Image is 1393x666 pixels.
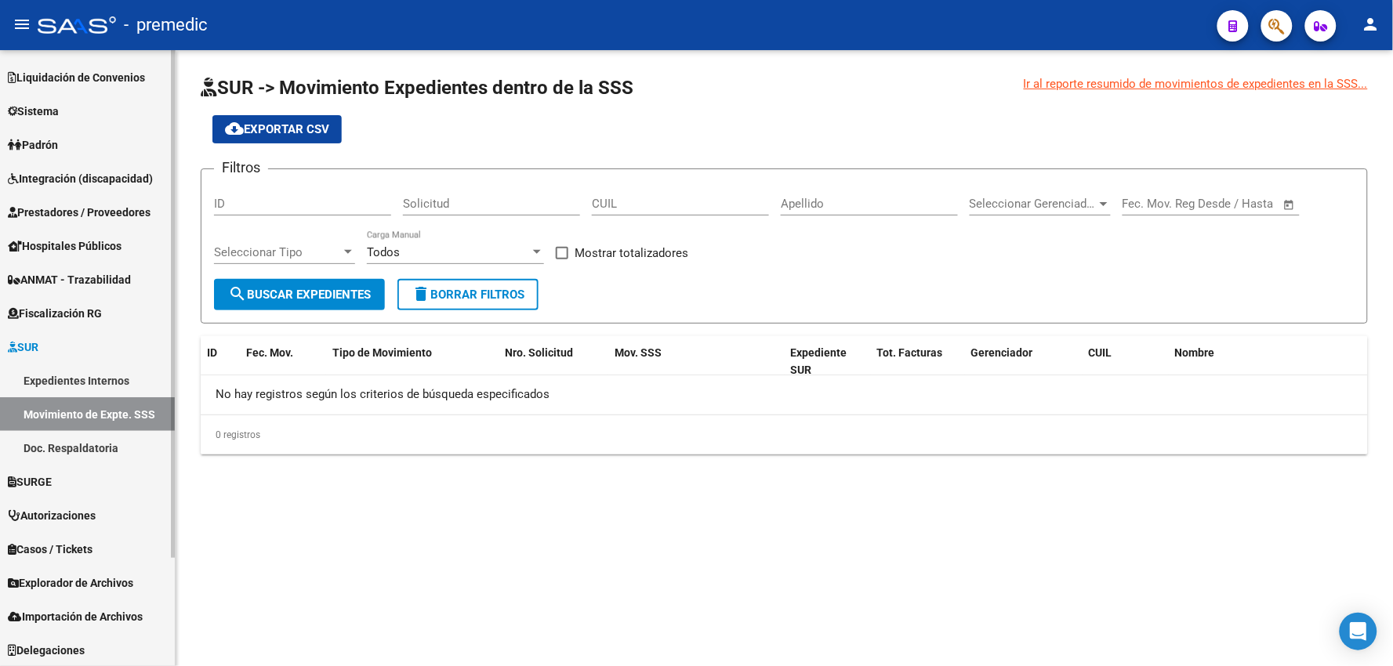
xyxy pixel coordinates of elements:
mat-icon: menu [13,15,31,34]
datatable-header-cell: Tot. Facturas [871,336,965,388]
span: Mov. SSS [615,346,662,359]
datatable-header-cell: Nro. Solicitud [499,336,608,388]
span: Todos [367,245,400,259]
span: Exportar CSV [225,122,329,136]
mat-icon: cloud_download [225,119,244,138]
datatable-header-cell: Tipo de Movimiento [326,336,499,388]
span: Seleccionar Gerenciador [970,197,1097,211]
span: Explorador de Archivos [8,574,133,592]
span: Hospitales Públicos [8,237,122,255]
input: Fecha inicio [1123,197,1186,211]
span: SUR -> Movimiento Expedientes dentro de la SSS [201,77,633,99]
span: Nro. Solicitud [505,346,573,359]
mat-icon: search [228,284,247,303]
span: ANMAT - Trazabilidad [8,271,131,288]
datatable-header-cell: Nombre [1169,336,1369,388]
datatable-header-cell: Expediente SUR [785,336,871,388]
span: Tipo de Movimiento [332,346,432,359]
input: Fecha fin [1200,197,1276,211]
span: Casos / Tickets [8,541,93,558]
span: Sistema [8,103,59,120]
span: Borrar Filtros [412,288,524,302]
div: Open Intercom Messenger [1340,613,1377,650]
span: SUR [8,338,38,356]
span: Autorizaciones [8,507,96,524]
mat-icon: delete [412,284,430,303]
span: Prestadores / Proveedores [8,204,151,221]
span: Integración (discapacidad) [8,170,153,187]
datatable-header-cell: Gerenciador [965,336,1083,388]
button: Buscar Expedientes [214,279,385,310]
span: ID [207,346,217,359]
mat-icon: person [1362,15,1380,34]
h3: Filtros [214,157,268,179]
span: Padrón [8,136,58,154]
datatable-header-cell: CUIL [1083,336,1169,388]
span: Fec. Mov. [246,346,293,359]
datatable-header-cell: ID [201,336,240,388]
span: SURGE [8,473,52,490]
datatable-header-cell: Mov. SSS [608,336,785,388]
button: Borrar Filtros [397,279,539,310]
div: No hay registros según los criterios de búsqueda especificados [201,375,1368,414]
span: Gerenciador [971,346,1033,359]
span: Buscar Expedientes [228,288,371,302]
div: 0 registros [201,415,1368,454]
span: Tot. Facturas [877,346,943,359]
span: Mostrar totalizadores [575,244,688,262]
a: Ir al reporte resumido de movimientos de expedientes en la SSS... [1024,75,1368,92]
span: Liquidación de Convenios [8,69,145,86]
span: Expediente SUR [791,346,847,377]
span: Delegaciones [8,642,85,659]
datatable-header-cell: Fec. Mov. [240,336,326,388]
button: Open calendar [1281,196,1299,214]
span: Nombre [1175,346,1215,359]
button: Exportar CSV [212,115,342,143]
span: Seleccionar Tipo [214,245,341,259]
span: CUIL [1089,346,1112,359]
span: Importación de Archivos [8,608,143,625]
span: - premedic [124,8,208,42]
span: Fiscalización RG [8,305,102,322]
